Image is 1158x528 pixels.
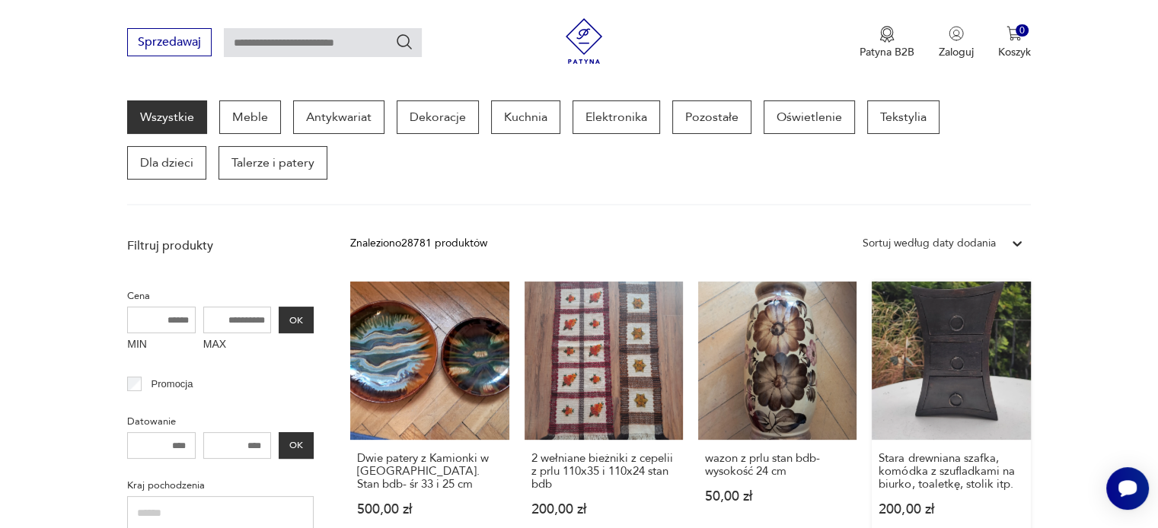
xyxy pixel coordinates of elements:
p: Cena [127,288,314,304]
img: Ikona medalu [879,26,895,43]
img: Ikona koszyka [1006,26,1022,41]
a: Tekstylia [867,100,939,134]
button: Szukaj [395,33,413,51]
a: Antykwariat [293,100,384,134]
p: Promocja [152,376,193,393]
p: Zaloguj [939,45,974,59]
label: MAX [203,333,272,358]
p: Datowanie [127,413,314,430]
h3: Dwie patery z Kamionki w [GEOGRAPHIC_DATA]. Stan bdb- śr 33 i 25 cm [357,452,502,491]
div: Sortuj według daty dodania [863,235,996,252]
h3: 2 wełniane bieżniki z cepelii z prlu 110x35 i 110x24 stan bdb [531,452,676,491]
p: Koszyk [998,45,1031,59]
a: Ikona medaluPatyna B2B [860,26,914,59]
button: Patyna B2B [860,26,914,59]
p: Patyna B2B [860,45,914,59]
img: Ikonka użytkownika [949,26,964,41]
button: Sprzedawaj [127,28,212,56]
a: Oświetlenie [764,100,855,134]
a: Kuchnia [491,100,560,134]
button: OK [279,432,314,459]
a: Elektronika [573,100,660,134]
p: 200,00 zł [879,503,1023,516]
p: Kraj pochodzenia [127,477,314,494]
a: Dla dzieci [127,146,206,180]
label: MIN [127,333,196,358]
button: 0Koszyk [998,26,1031,59]
img: Patyna - sklep z meblami i dekoracjami vintage [561,18,607,64]
p: Filtruj produkty [127,237,314,254]
a: Meble [219,100,281,134]
div: 0 [1016,24,1029,37]
p: 200,00 zł [531,503,676,516]
h3: wazon z prlu stan bdb- wysokość 24 cm [705,452,850,478]
button: OK [279,307,314,333]
a: Dekoracje [397,100,479,134]
iframe: Smartsupp widget button [1106,467,1149,510]
a: Wszystkie [127,100,207,134]
a: Sprzedawaj [127,38,212,49]
button: Zaloguj [939,26,974,59]
a: Pozostałe [672,100,751,134]
div: Znaleziono 28781 produktów [350,235,487,252]
p: 50,00 zł [705,490,850,503]
p: 500,00 zł [357,503,502,516]
h3: Stara drewniana szafka, komódka z szufladkami na biurko, toaletkę, stolik itp. [879,452,1023,491]
a: Talerze i patery [219,146,327,180]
